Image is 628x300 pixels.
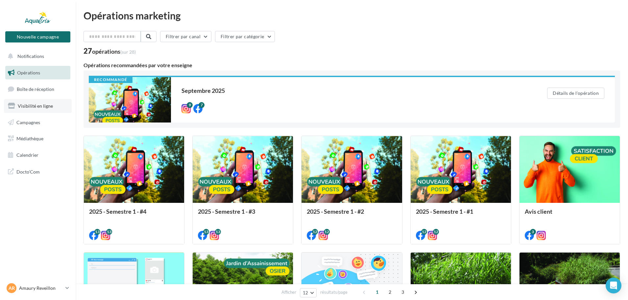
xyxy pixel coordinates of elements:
span: Calendrier [16,152,38,158]
div: 12 [433,229,439,235]
div: Opérations marketing [84,11,620,20]
span: Visibilité en ligne [18,103,53,109]
span: 1 [372,287,382,297]
a: Visibilité en ligne [4,99,72,113]
div: 2025 - Semestre 1 - #2 [307,208,397,221]
span: Docto'Com [16,167,40,176]
span: Opérations [17,70,40,75]
div: 13 [203,229,209,235]
div: 13 [94,229,100,235]
button: Filtrer par catégorie [215,31,275,42]
span: Afficher [281,289,296,295]
div: 12 [421,229,427,235]
div: 12 [324,229,330,235]
button: Détails de l'opération [547,88,604,99]
div: Recommandé [89,77,133,83]
span: résultats/page [320,289,348,295]
div: Opérations recommandées par votre enseigne [84,63,620,68]
div: 2025 - Semestre 1 - #4 [89,208,179,221]
div: 12 [312,229,318,235]
a: Médiathèque [4,132,72,146]
button: 12 [300,288,317,297]
span: Campagnes [16,119,40,125]
div: 2025 - Semestre 1 - #3 [198,208,288,221]
a: Boîte de réception [4,82,72,96]
span: 3 [398,287,408,297]
a: Opérations [4,66,72,80]
a: Calendrier [4,148,72,162]
div: 9 [187,102,193,108]
span: (sur 28) [120,49,136,55]
button: Nouvelle campagne [5,31,70,42]
div: 2025 - Semestre 1 - #1 [416,208,506,221]
span: AR [9,285,15,291]
button: Filtrer par canal [160,31,211,42]
div: 7 [199,102,205,108]
span: Boîte de réception [17,86,54,92]
div: 3 [530,229,536,235]
button: Notifications [4,49,69,63]
span: 2 [385,287,395,297]
div: 13 [215,229,221,235]
a: AR Amaury Reveillon [5,282,70,294]
div: 27 [84,47,136,55]
div: 13 [106,229,112,235]
a: Docto'Com [4,165,72,178]
span: Médiathèque [16,136,43,141]
div: Open Intercom Messenger [606,278,621,293]
span: 12 [303,290,308,295]
a: Campagnes [4,116,72,129]
span: Notifications [17,53,44,59]
div: Avis client [525,208,615,221]
p: Amaury Reveillon [19,285,63,291]
div: opérations [92,48,136,54]
div: Septembre 2025 [181,88,521,94]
